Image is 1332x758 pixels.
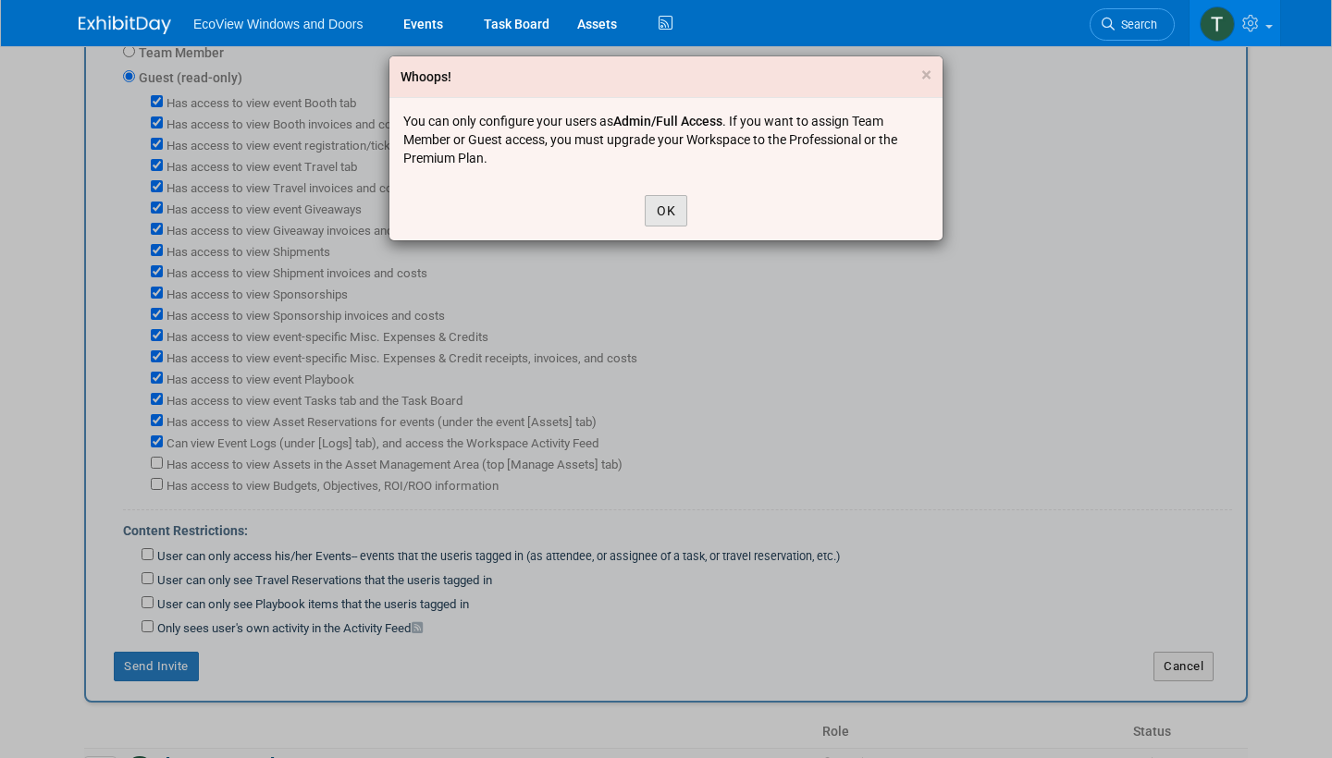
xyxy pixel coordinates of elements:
[403,112,929,167] div: You can only configure your users as . If you want to assign Team Member or Guest access, you mus...
[645,195,687,226] button: OK
[921,64,931,86] span: ×
[921,66,931,85] button: Close
[613,114,722,128] span: Admin/Full Access
[401,67,451,86] div: Whoops!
